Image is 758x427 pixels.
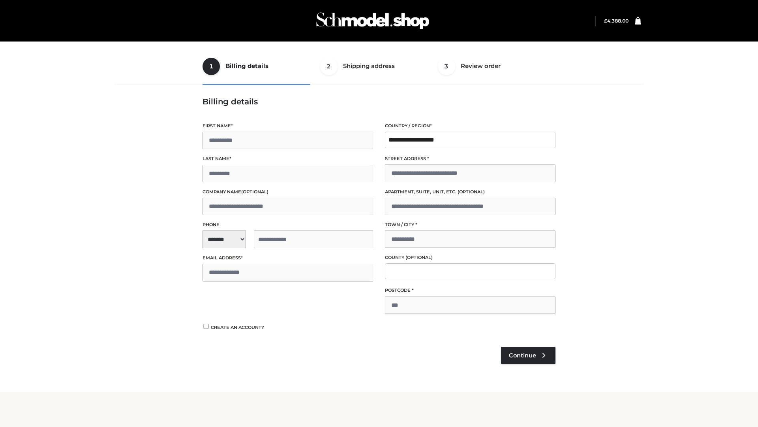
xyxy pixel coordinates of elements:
[203,254,373,262] label: Email address
[203,188,373,196] label: Company name
[203,122,373,130] label: First name
[203,155,373,162] label: Last name
[604,18,629,24] a: £4,388.00
[604,18,629,24] bdi: 4,388.00
[385,188,555,196] label: Apartment, suite, unit, etc.
[458,189,485,195] span: (optional)
[509,352,536,359] span: Continue
[313,5,432,36] img: Schmodel Admin 964
[211,325,264,330] span: Create an account?
[241,189,268,195] span: (optional)
[405,255,433,260] span: (optional)
[385,221,555,229] label: Town / City
[203,97,555,106] h3: Billing details
[501,347,555,364] a: Continue
[385,122,555,130] label: Country / Region
[385,287,555,294] label: Postcode
[203,221,373,229] label: Phone
[604,18,607,24] span: £
[385,155,555,162] label: Street address
[203,324,210,329] input: Create an account?
[385,254,555,261] label: County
